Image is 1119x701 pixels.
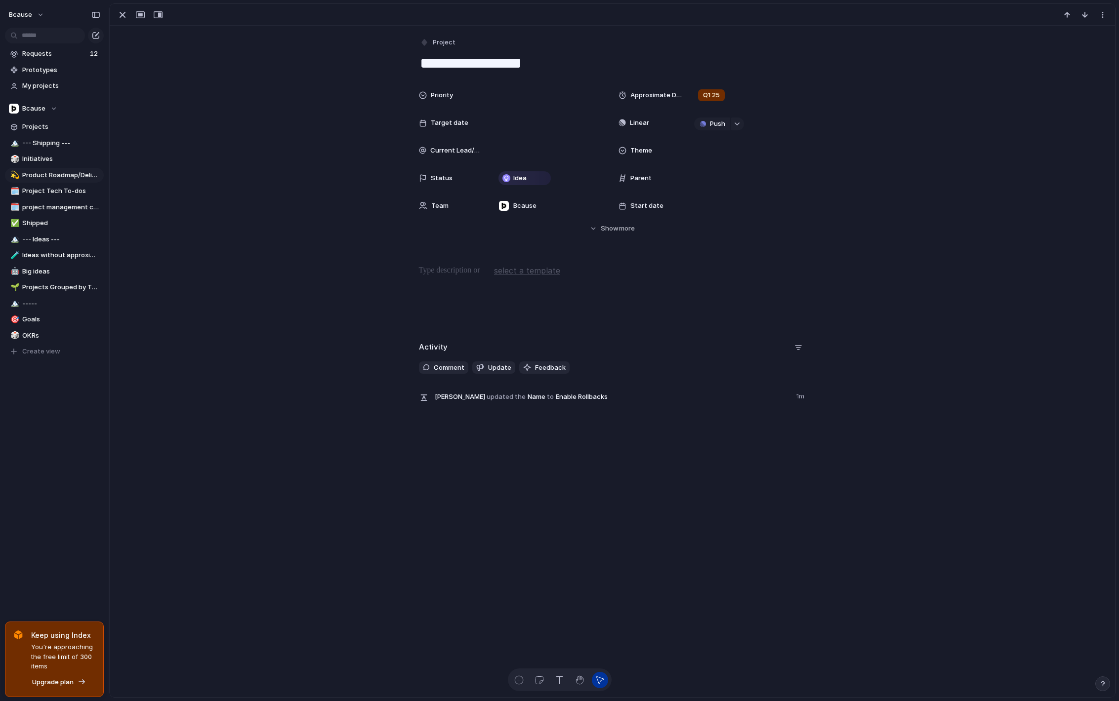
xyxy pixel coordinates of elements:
[5,200,104,215] a: 🗓️project management checks
[10,218,17,229] div: ✅
[513,201,537,211] span: Bcause
[10,298,17,309] div: 🏔️
[5,296,104,311] a: 🏔️-----
[519,361,570,374] button: Feedback
[435,389,790,403] span: Name Enable Rollbacks
[435,392,485,402] span: [PERSON_NAME]
[431,90,453,100] span: Priority
[32,677,74,687] span: Upgrade plan
[10,154,17,165] div: 🎲
[5,344,104,359] button: Create view
[493,263,562,278] button: select a template
[630,146,652,156] span: Theme
[10,169,17,181] div: 💫
[5,312,104,327] a: 🎯Goals
[9,299,19,309] button: 🏔️
[796,389,806,401] span: 1m
[630,118,649,128] span: Linear
[703,90,720,100] span: Q1 25
[22,314,100,324] span: Goals
[630,201,663,211] span: Start date
[419,361,468,374] button: Comment
[9,10,32,20] span: bcause
[5,136,104,151] div: 🏔️--- Shipping ---
[22,218,100,228] span: Shipped
[9,218,19,228] button: ✅
[22,138,100,148] span: --- Shipping ---
[9,282,19,292] button: 🌱
[430,146,482,156] span: Current Lead/Main Responsible
[513,173,527,183] span: Idea
[22,234,100,244] span: --- Ideas ---
[22,282,100,292] span: Projects Grouped by Theme
[29,675,89,689] button: Upgrade plan
[10,250,17,261] div: 🧪
[5,232,104,247] a: 🏔️--- Ideas ---
[22,104,45,114] span: Bcause
[5,328,104,343] div: 🎲OKRs
[10,137,17,149] div: 🏔️
[22,299,100,309] span: -----
[5,119,104,134] a: Projects
[710,119,725,129] span: Push
[630,173,652,183] span: Parent
[22,331,100,341] span: OKRs
[5,168,104,183] a: 💫Product Roadmap/Delivery Pipeline
[9,202,19,212] button: 🗓️
[10,330,17,341] div: 🎲
[5,280,104,295] a: 🌱Projects Grouped by Theme
[419,220,806,237] button: Showmore
[10,201,17,213] div: 🗓️
[90,49,100,59] span: 12
[22,122,100,132] span: Projects
[10,234,17,245] div: 🏔️
[9,154,19,164] button: 🎲
[5,184,104,198] a: 🗓️Project Tech To-dos
[22,250,100,260] span: Ideas without approximate delivery
[9,250,19,260] button: 🧪
[5,152,104,166] a: 🎲Initiatives
[5,46,104,61] a: Requests12
[9,314,19,324] button: 🎯
[434,363,464,373] span: Comment
[5,101,104,116] button: Bcause
[419,342,448,353] h2: Activity
[630,90,682,100] span: Approximate Delivery Time
[22,267,100,276] span: Big ideas
[22,65,100,75] span: Prototypes
[9,170,19,180] button: 💫
[4,7,49,23] button: bcause
[601,224,619,234] span: Show
[22,81,100,91] span: My projects
[5,216,104,231] a: ✅Shipped
[22,347,60,356] span: Create view
[10,314,17,325] div: 🎯
[433,38,456,47] span: Project
[9,186,19,196] button: 🗓️
[5,78,104,93] a: My projects
[31,642,95,671] span: You're approaching the free limit of 300 items
[694,117,730,130] button: Push
[10,186,17,197] div: 🗓️
[22,154,100,164] span: Initiatives
[22,202,100,212] span: project management checks
[10,282,17,293] div: 🌱
[22,186,100,196] span: Project Tech To-dos
[9,331,19,341] button: 🎲
[488,363,511,373] span: Update
[431,173,453,183] span: Status
[5,264,104,279] a: 🤖Big ideas
[547,392,554,402] span: to
[5,63,104,78] a: Prototypes
[9,138,19,148] button: 🏔️
[535,363,566,373] span: Feedback
[487,392,526,402] span: updated the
